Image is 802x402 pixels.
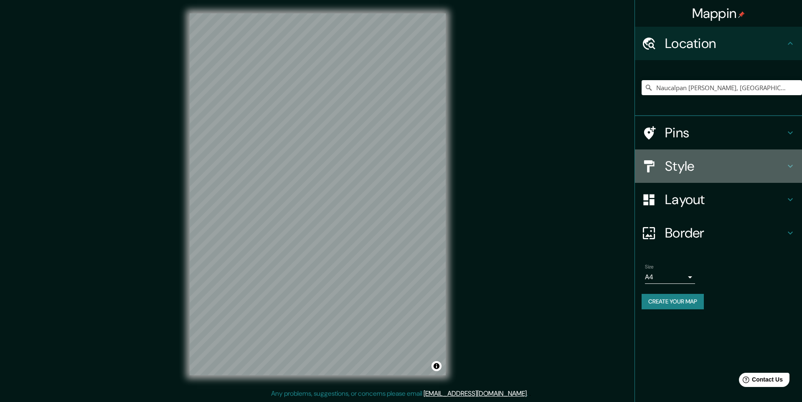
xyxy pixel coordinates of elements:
[665,158,785,174] h4: Style
[645,263,654,271] label: Size
[424,389,527,398] a: [EMAIL_ADDRESS][DOMAIN_NAME]
[635,149,802,183] div: Style
[642,294,704,309] button: Create your map
[645,271,695,284] div: A4
[665,124,785,141] h4: Pins
[635,116,802,149] div: Pins
[692,5,745,22] h4: Mappin
[528,389,529,399] div: .
[665,35,785,52] h4: Location
[635,27,802,60] div: Location
[642,80,802,95] input: Pick your city or area
[665,225,785,241] h4: Border
[635,216,802,250] div: Border
[665,191,785,208] h4: Layout
[271,389,528,399] p: Any problems, suggestions, or concerns please email .
[738,11,745,18] img: pin-icon.png
[431,361,442,371] button: Toggle attribution
[529,389,531,399] div: .
[190,13,446,375] canvas: Map
[635,183,802,216] div: Layout
[728,369,793,393] iframe: Help widget launcher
